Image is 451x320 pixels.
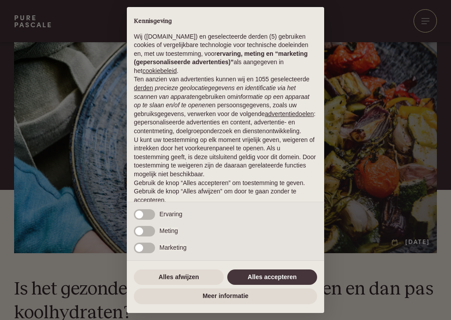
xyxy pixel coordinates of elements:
span: Ervaring [159,211,182,218]
p: U kunt uw toestemming op elk moment vrijelijk geven, weigeren of intrekken door het voorkeurenpan... [134,136,317,179]
button: Alles accepteren [227,269,317,285]
button: Alles afwijzen [134,269,224,285]
strong: ervaring, meting en “marketing (gepersonaliseerde advertenties)” [134,50,307,66]
button: Meer informatie [134,288,317,304]
a: cookiebeleid [142,67,177,74]
span: Meting [159,227,178,234]
span: Marketing [159,244,186,251]
em: informatie op een apparaat op te slaan en/of te openen [134,93,310,109]
button: advertentiedoelen [265,110,314,119]
p: Ten aanzien van advertenties kunnen wij en 1055 geselecteerde gebruiken om en persoonsgegevens, z... [134,75,317,135]
h2: Kennisgeving [134,18,317,25]
em: precieze geolocatiegegevens en identificatie via het scannen van apparaten [134,84,296,100]
button: derden [134,84,153,93]
p: Wij ([DOMAIN_NAME]) en geselecteerde derden (5) gebruiken cookies of vergelijkbare technologie vo... [134,33,317,76]
p: Gebruik de knop “Alles accepteren” om toestemming te geven. Gebruik de knop “Alles afwijzen” om d... [134,179,317,205]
